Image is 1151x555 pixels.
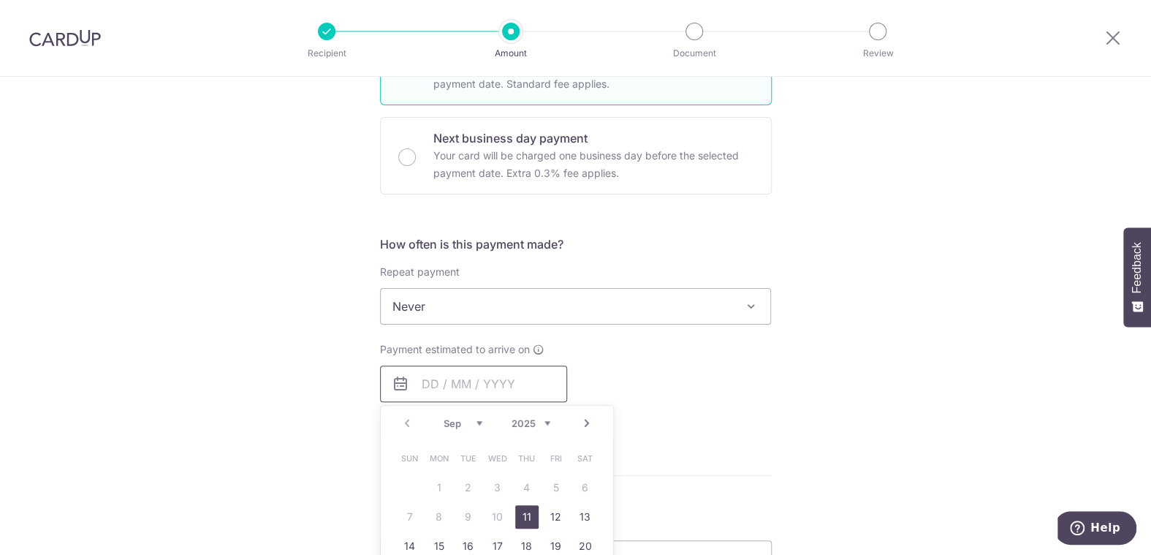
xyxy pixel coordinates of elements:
span: Friday [544,447,568,470]
img: CardUp [29,29,101,47]
p: Your card will be charged one business day before the selected payment date. Extra 0.3% fee applies. [433,147,753,182]
a: Next [578,415,596,432]
label: Repeat payment [380,265,460,279]
span: Tuesday [457,447,480,470]
button: Feedback - Show survey [1123,227,1151,327]
h5: How often is this payment made? [380,235,772,253]
iframe: Opens a widget where you can find more information [1057,511,1136,548]
span: Wednesday [486,447,509,470]
span: Sunday [398,447,422,470]
span: Saturday [574,447,597,470]
span: Feedback [1131,242,1144,293]
a: 12 [544,505,568,529]
p: Amount [457,46,565,61]
span: Never [380,288,772,325]
span: Monday [428,447,451,470]
p: Document [640,46,748,61]
p: Next business day payment [433,129,753,147]
span: Thursday [515,447,539,470]
p: Recipient [273,46,381,61]
p: Review [824,46,932,61]
span: Payment estimated to arrive on [380,342,530,357]
span: Never [381,289,771,324]
a: 11 [515,505,539,529]
input: DD / MM / YYYY [380,366,567,402]
a: 13 [574,505,597,529]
